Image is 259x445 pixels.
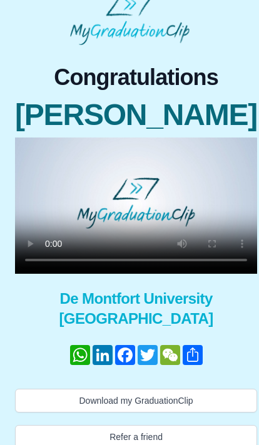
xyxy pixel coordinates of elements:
a: WeChat [159,345,181,365]
a: Twitter [136,345,159,365]
span: [PERSON_NAME] [15,100,257,130]
a: Facebook [114,345,136,365]
a: Share [181,345,204,365]
span: De Montfort University [GEOGRAPHIC_DATA] [15,289,257,329]
span: Congratulations [15,65,257,90]
button: Download my GraduationClip [15,389,257,412]
a: WhatsApp [69,345,91,365]
a: LinkedIn [91,345,114,365]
